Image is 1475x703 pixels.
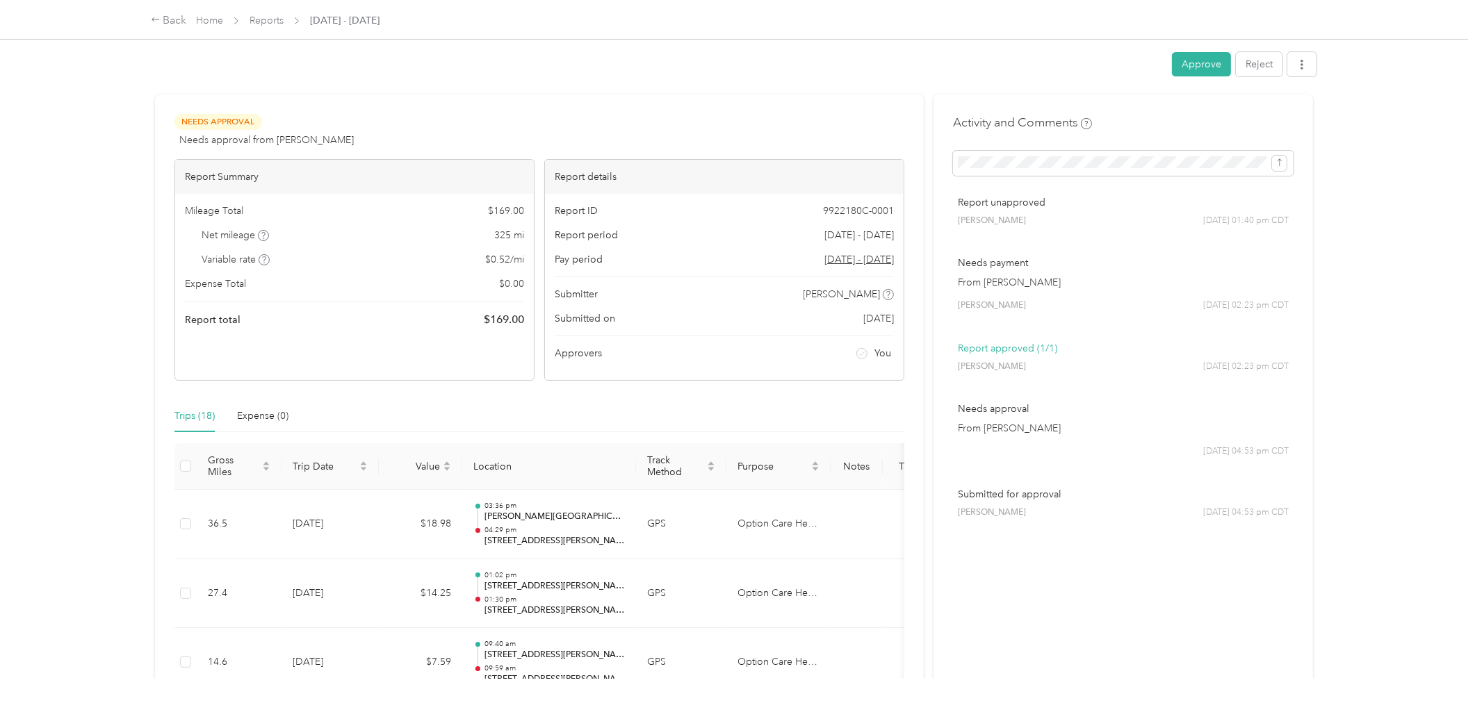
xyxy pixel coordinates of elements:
[1203,445,1289,458] span: [DATE] 04:53 pm CDT
[379,628,462,697] td: $7.59
[310,13,380,28] span: [DATE] - [DATE]
[484,663,625,673] p: 09:59 am
[958,299,1026,312] span: [PERSON_NAME]
[484,570,625,580] p: 01:02 pm
[485,252,524,267] span: $ 0.52 / mi
[262,459,270,468] span: caret-up
[1203,215,1289,227] span: [DATE] 01:40 pm CDT
[953,114,1092,131] h4: Activity and Comments
[555,287,598,301] span: Submitter
[647,454,704,478] span: Track Method
[484,595,625,604] p: 01:30 pm
[179,133,354,147] span: Needs approval from [PERSON_NAME]
[197,443,282,490] th: Gross Miles
[390,461,440,472] span: Value
[636,628,726,697] td: GPS
[707,465,715,473] span: caret-down
[1203,299,1289,312] span: [DATE] 02:23 pm CDT
[484,535,625,547] p: [STREET_ADDRESS][PERSON_NAME][US_STATE]
[958,487,1289,502] p: Submitted for approval
[726,443,831,490] th: Purpose
[499,276,524,291] span: $ 0.00
[958,341,1289,356] p: Report approved (1/1)
[958,215,1026,227] span: [PERSON_NAME]
[737,461,808,472] span: Purpose
[555,204,598,218] span: Report ID
[958,275,1289,290] p: From [PERSON_NAME]
[197,628,282,697] td: 14.6
[484,673,625,686] p: [STREET_ADDRESS][PERSON_NAME]
[379,443,462,490] th: Value
[443,465,451,473] span: caret-down
[282,628,379,697] td: [DATE]
[823,204,894,218] span: 9922180C-0001
[462,443,636,490] th: Location
[958,506,1026,519] span: [PERSON_NAME]
[1236,52,1282,76] button: Reject
[1397,625,1475,703] iframe: Everlance-gr Chat Button Frame
[484,525,625,535] p: 04:29 pm
[237,408,288,424] div: Expense (0)
[958,195,1289,210] p: Report unapproved
[262,465,270,473] span: caret-down
[175,160,534,194] div: Report Summary
[293,461,357,472] span: Trip Date
[484,311,524,328] span: $ 169.00
[1203,506,1289,519] span: [DATE] 04:53 pm CDT
[185,204,243,218] span: Mileage Total
[555,228,618,242] span: Report period
[484,501,625,511] p: 03:36 pm
[811,465,820,473] span: caret-down
[958,421,1289,436] p: From [PERSON_NAME]
[484,649,625,661] p: [STREET_ADDRESS][PERSON_NAME]
[359,459,368,468] span: caret-up
[636,559,726,629] td: GPS
[484,639,625,649] p: 09:40 am
[174,114,262,130] span: Needs Approval
[185,313,241,327] span: Report total
[831,443,883,490] th: Notes
[250,15,284,26] a: Reports
[555,346,602,361] span: Approvers
[151,13,187,29] div: Back
[824,252,894,267] span: Go to pay period
[197,490,282,559] td: 36.5
[202,252,270,267] span: Variable rate
[545,160,904,194] div: Report details
[202,228,270,242] span: Net mileage
[494,228,524,242] span: 325 mi
[875,346,892,361] span: You
[379,559,462,629] td: $14.25
[185,276,246,291] span: Expense Total
[282,490,379,559] td: [DATE]
[488,204,524,218] span: $ 169.00
[555,311,615,326] span: Submitted on
[958,361,1026,373] span: [PERSON_NAME]
[282,559,379,629] td: [DATE]
[379,490,462,559] td: $18.98
[208,454,259,478] span: Gross Miles
[282,443,379,490] th: Trip Date
[707,459,715,468] span: caret-up
[726,490,831,559] td: Option Care Health
[824,228,894,242] span: [DATE] - [DATE]
[726,559,831,629] td: Option Care Health
[636,490,726,559] td: GPS
[958,256,1289,270] p: Needs payment
[863,311,894,326] span: [DATE]
[1203,361,1289,373] span: [DATE] 02:23 pm CDT
[484,580,625,593] p: [STREET_ADDRESS][PERSON_NAME]
[1172,52,1231,76] button: Approve
[484,511,625,523] p: [PERSON_NAME][GEOGRAPHIC_DATA][US_STATE], [GEOGRAPHIC_DATA]
[484,604,625,617] p: [STREET_ADDRESS][PERSON_NAME]
[636,443,726,490] th: Track Method
[883,443,935,490] th: Tags
[359,465,368,473] span: caret-down
[443,459,451,468] span: caret-up
[726,628,831,697] td: Option Care Health
[804,287,881,301] span: [PERSON_NAME]
[197,559,282,629] td: 27.4
[811,459,820,468] span: caret-up
[958,402,1289,416] p: Needs approval
[555,252,603,267] span: Pay period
